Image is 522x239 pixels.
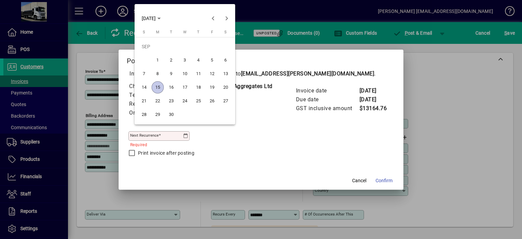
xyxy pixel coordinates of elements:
[152,81,164,93] span: 15
[192,95,205,107] span: 25
[179,81,191,93] span: 17
[206,68,218,80] span: 12
[137,40,232,53] td: SEP
[152,95,164,107] span: 22
[179,95,191,107] span: 24
[178,94,192,108] button: Wed Sep 24 2025
[164,67,178,81] button: Tue Sep 09 2025
[137,108,151,121] button: Sun Sep 28 2025
[137,67,151,81] button: Sun Sep 07 2025
[165,95,177,107] span: 23
[138,95,150,107] span: 21
[192,54,205,66] span: 4
[152,108,164,121] span: 29
[192,67,205,81] button: Thu Sep 11 2025
[165,68,177,80] span: 9
[219,81,232,94] button: Sat Sep 20 2025
[206,81,218,93] span: 19
[151,108,164,121] button: Mon Sep 29 2025
[151,67,164,81] button: Mon Sep 08 2025
[220,12,233,25] button: Next month
[192,94,205,108] button: Thu Sep 25 2025
[151,53,164,67] button: Mon Sep 01 2025
[192,81,205,94] button: Thu Sep 18 2025
[206,95,218,107] span: 26
[219,53,232,67] button: Sat Sep 06 2025
[164,81,178,94] button: Tue Sep 16 2025
[183,30,187,34] span: W
[206,54,218,66] span: 5
[164,108,178,121] button: Tue Sep 30 2025
[179,68,191,80] span: 10
[205,94,219,108] button: Fri Sep 26 2025
[224,30,227,34] span: S
[220,54,232,66] span: 6
[192,68,205,80] span: 11
[142,16,156,21] span: [DATE]
[165,108,177,121] span: 30
[205,81,219,94] button: Fri Sep 19 2025
[170,30,172,34] span: T
[164,94,178,108] button: Tue Sep 23 2025
[143,30,145,34] span: S
[197,30,199,34] span: T
[165,54,177,66] span: 2
[151,81,164,94] button: Mon Sep 15 2025
[151,94,164,108] button: Mon Sep 22 2025
[156,30,159,34] span: M
[219,94,232,108] button: Sat Sep 27 2025
[192,81,205,93] span: 18
[138,68,150,80] span: 7
[192,53,205,67] button: Thu Sep 04 2025
[179,54,191,66] span: 3
[220,68,232,80] span: 13
[164,53,178,67] button: Tue Sep 02 2025
[220,81,232,93] span: 20
[152,68,164,80] span: 8
[137,94,151,108] button: Sun Sep 21 2025
[178,81,192,94] button: Wed Sep 17 2025
[152,54,164,66] span: 1
[137,81,151,94] button: Sun Sep 14 2025
[178,67,192,81] button: Wed Sep 10 2025
[211,30,213,34] span: F
[139,12,163,24] button: Choose month and year
[178,53,192,67] button: Wed Sep 03 2025
[220,95,232,107] span: 27
[206,12,220,25] button: Previous month
[165,81,177,93] span: 16
[138,81,150,93] span: 14
[205,67,219,81] button: Fri Sep 12 2025
[138,108,150,121] span: 28
[205,53,219,67] button: Fri Sep 05 2025
[219,67,232,81] button: Sat Sep 13 2025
